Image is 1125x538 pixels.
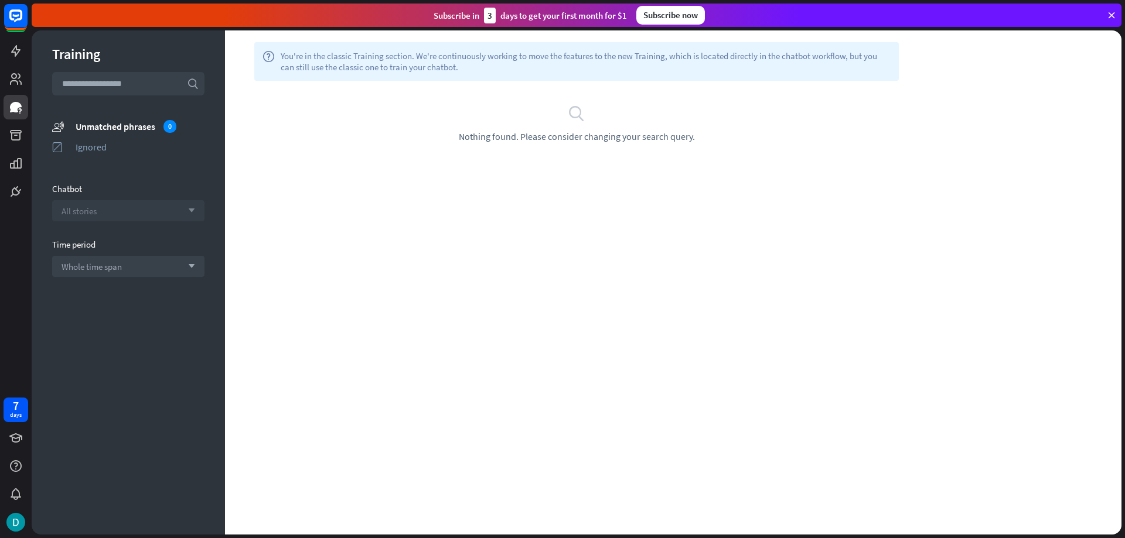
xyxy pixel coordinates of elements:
[52,120,64,132] i: unmatched_phrases
[76,141,204,153] div: Ignored
[52,45,204,63] div: Training
[52,141,64,153] i: ignored
[182,207,195,214] i: arrow_down
[10,411,22,419] div: days
[163,120,176,133] div: 0
[182,263,195,270] i: arrow_down
[13,400,19,411] div: 7
[568,104,585,122] i: search
[52,239,204,250] div: Time period
[187,78,199,90] i: search
[484,8,496,23] div: 3
[281,50,891,73] span: You're in the classic Training section. We're continuously working to move the features to the ne...
[62,205,97,217] span: All stories
[459,131,695,142] span: Nothing found. Please consider changing your search query.
[52,183,204,194] div: Chatbot
[62,261,122,272] span: Whole time span
[636,6,705,25] div: Subscribe now
[9,5,45,40] button: Open LiveChat chat widget
[434,8,627,23] div: Subscribe in days to get your first month for $1
[76,120,204,133] div: Unmatched phrases
[4,397,28,422] a: 7 days
[262,50,275,73] i: help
